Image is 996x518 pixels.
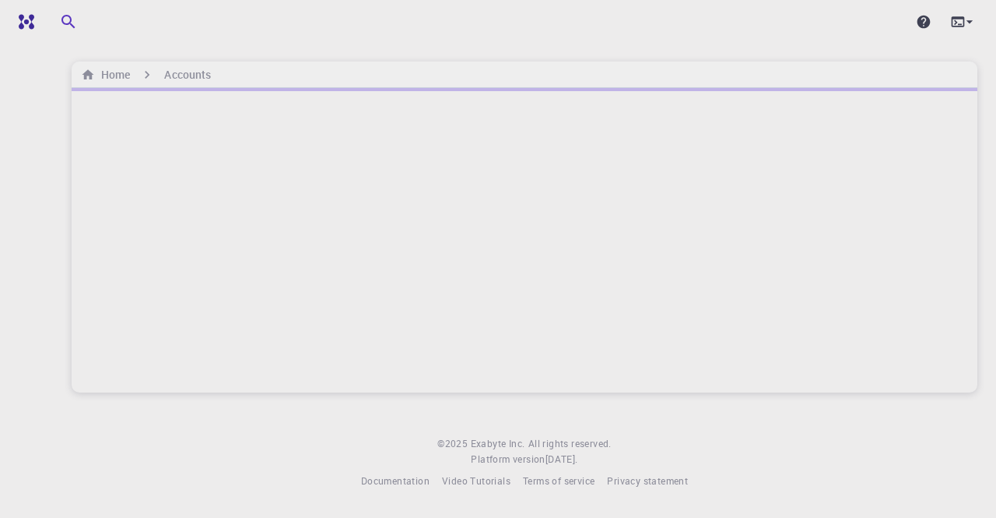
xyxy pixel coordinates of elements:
span: © 2025 [437,436,470,452]
h6: Accounts [164,66,211,83]
a: Exabyte Inc. [471,436,525,452]
a: Terms of service [523,474,594,489]
span: Documentation [361,474,430,487]
a: [DATE]. [545,452,578,467]
span: Exabyte Inc. [471,437,525,449]
a: Video Tutorials [442,474,510,489]
nav: breadcrumb [78,66,214,83]
span: Video Tutorials [442,474,510,487]
h6: Home [95,66,130,83]
img: logo [12,14,34,30]
span: Terms of service [523,474,594,487]
a: Privacy statement [607,474,688,489]
span: [DATE] . [545,453,578,465]
span: All rights reserved. [528,436,612,452]
a: Documentation [361,474,430,489]
span: Privacy statement [607,474,688,487]
span: Platform version [471,452,545,467]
